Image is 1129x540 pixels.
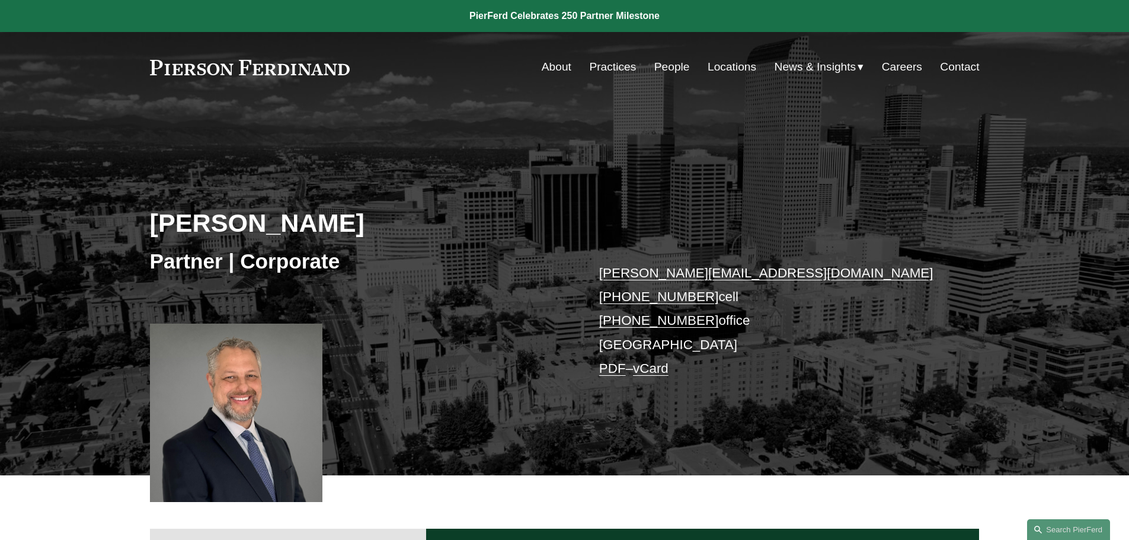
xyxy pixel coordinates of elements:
[775,57,856,78] span: News & Insights
[940,56,979,78] a: Contact
[150,248,565,274] h3: Partner | Corporate
[1027,519,1110,540] a: Search this site
[599,289,719,304] a: [PHONE_NUMBER]
[542,56,571,78] a: About
[599,261,945,381] p: cell office [GEOGRAPHIC_DATA] –
[599,266,933,280] a: [PERSON_NAME][EMAIL_ADDRESS][DOMAIN_NAME]
[599,313,719,328] a: [PHONE_NUMBER]
[599,361,626,376] a: PDF
[708,56,756,78] a: Locations
[775,56,864,78] a: folder dropdown
[654,56,690,78] a: People
[589,56,636,78] a: Practices
[150,207,565,238] h2: [PERSON_NAME]
[882,56,922,78] a: Careers
[633,361,669,376] a: vCard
